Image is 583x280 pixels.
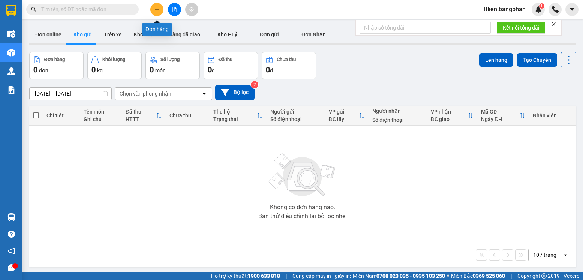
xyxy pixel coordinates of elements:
span: Miền Bắc [451,272,505,280]
img: phone-icon [552,6,559,13]
button: file-add [168,3,181,16]
span: đ [270,67,273,73]
div: Chi tiết [46,112,76,118]
div: Khối lượng [102,57,125,62]
span: 0 [266,65,270,74]
button: Hàng đã giao [163,25,206,43]
img: svg+xml;base64,PHN2ZyBjbGFzcz0ibGlzdC1wbHVnX19zdmciIHhtbG5zPSJodHRwOi8vd3d3LnczLm9yZy8yMDAwL3N2Zy... [265,149,340,201]
th: Toggle SortBy [325,106,369,126]
button: Khối lượng0kg [87,52,142,79]
div: ĐC lấy [329,116,359,122]
th: Toggle SortBy [427,106,478,126]
div: Người nhận [372,108,423,114]
span: plus [154,7,160,12]
button: Số lượng0món [145,52,200,79]
svg: open [201,91,207,97]
sup: 2 [251,81,258,88]
button: Lên hàng [479,53,513,67]
span: | [286,272,287,280]
span: ⚪️ [447,274,449,277]
span: 1 [540,3,543,9]
button: Trên xe [98,25,128,43]
div: ĐC giao [431,116,468,122]
th: Toggle SortBy [210,106,267,126]
span: copyright [541,273,547,279]
span: kg [97,67,103,73]
div: Tên món [84,109,118,115]
div: Đã thu [219,57,232,62]
span: message [8,264,15,271]
span: 0 [91,65,96,74]
div: Không có đơn hàng nào. [270,204,335,210]
strong: 1900 633 818 [248,273,280,279]
div: Thu hộ [213,109,257,115]
div: Nhân viên [533,112,573,118]
button: plus [150,3,163,16]
div: Ngày ĐH [481,116,519,122]
button: Tạo Chuyến [517,53,557,67]
span: Miền Nam [353,272,445,280]
button: Đã thu0đ [204,52,258,79]
span: | [511,272,512,280]
div: VP gửi [329,109,359,115]
div: Chọn văn phòng nhận [120,90,171,97]
button: Kho nhận [128,25,163,43]
span: món [155,67,166,73]
span: 0 [150,65,154,74]
span: Kho Huỷ [217,31,237,37]
button: Đơn online [29,25,67,43]
input: Nhập số tổng đài [360,22,491,34]
div: Chưa thu [277,57,296,62]
button: Chưa thu0đ [262,52,316,79]
div: Mã GD [481,109,519,115]
span: đơn [39,67,48,73]
img: logo-vxr [6,5,16,16]
span: caret-down [569,6,576,13]
span: 0 [33,65,37,74]
span: Hỗ trợ kỹ thuật: [211,272,280,280]
img: icon-new-feature [535,6,542,13]
span: file-add [172,7,177,12]
div: VP nhận [431,109,468,115]
img: solution-icon [7,86,15,94]
strong: 0708 023 035 - 0935 103 250 [376,273,445,279]
span: Kết nối tổng đài [503,24,539,32]
img: warehouse-icon [7,213,15,221]
div: HTTT [126,116,156,122]
svg: open [562,252,568,258]
span: notification [8,247,15,255]
input: Tìm tên, số ĐT hoặc mã đơn [41,5,130,13]
div: Đơn hàng [44,57,65,62]
button: Kho gửi [67,25,98,43]
div: Chưa thu [169,112,206,118]
div: Số lượng [160,57,180,62]
span: đ [212,67,215,73]
th: Toggle SortBy [122,106,166,126]
span: Đơn Nhận [301,31,326,37]
img: warehouse-icon [7,67,15,75]
div: Đã thu [126,109,156,115]
span: close [551,22,556,27]
button: aim [185,3,198,16]
sup: 1 [539,3,544,9]
button: Đơn hàng0đơn [29,52,84,79]
span: Cung cấp máy in - giấy in: [292,272,351,280]
span: 0 [208,65,212,74]
span: aim [189,7,194,12]
div: Bạn thử điều chỉnh lại bộ lọc nhé! [258,213,347,219]
input: Select a date range. [30,88,111,100]
div: Ghi chú [84,116,118,122]
div: Trạng thái [213,116,257,122]
div: Số điện thoại [270,116,321,122]
div: Đơn hàng [142,23,172,36]
button: Kết nối tổng đài [497,22,545,34]
img: warehouse-icon [7,30,15,38]
span: Đơn gửi [260,31,279,37]
th: Toggle SortBy [477,106,529,126]
button: Bộ lọc [215,85,255,100]
div: Người gửi [270,109,321,115]
div: Số điện thoại [372,117,423,123]
strong: 0369 525 060 [473,273,505,279]
span: question-circle [8,231,15,238]
span: ltlien.bangphan [478,4,532,14]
